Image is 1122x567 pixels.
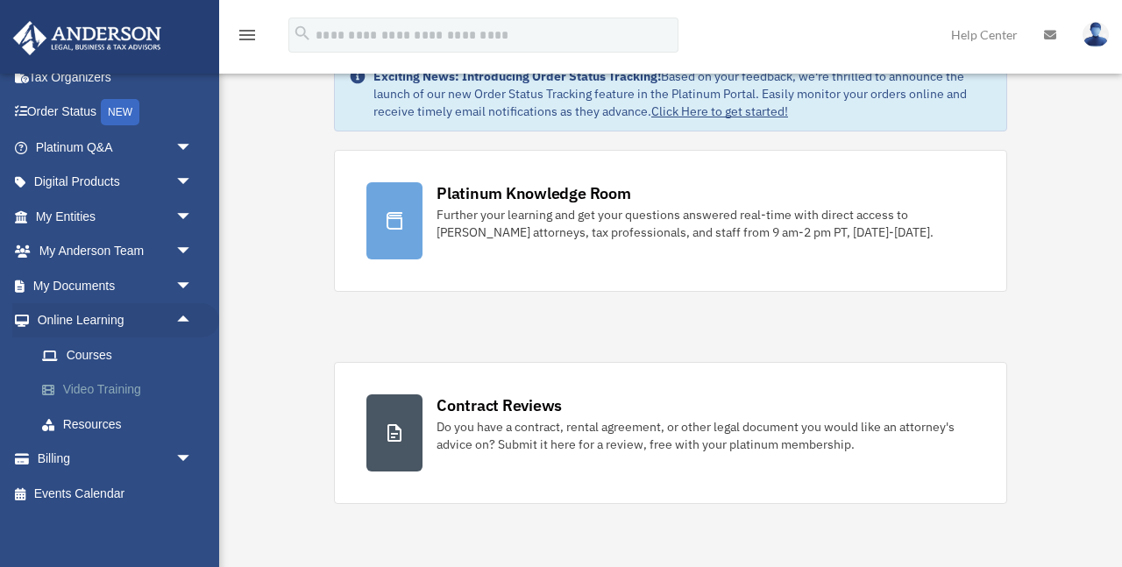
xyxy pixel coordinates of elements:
[12,234,219,269] a: My Anderson Teamarrow_drop_down
[293,24,312,43] i: search
[651,103,788,119] a: Click Here to get started!
[12,95,219,131] a: Order StatusNEW
[12,199,219,234] a: My Entitiesarrow_drop_down
[334,362,1007,504] a: Contract Reviews Do you have a contract, rental agreement, or other legal document you would like...
[25,337,219,372] a: Courses
[25,372,219,408] a: Video Training
[12,442,219,477] a: Billingarrow_drop_down
[175,165,210,201] span: arrow_drop_down
[12,130,219,165] a: Platinum Q&Aarrow_drop_down
[12,476,219,511] a: Events Calendar
[12,268,219,303] a: My Documentsarrow_drop_down
[25,407,219,442] a: Resources
[175,268,210,304] span: arrow_drop_down
[334,150,1007,292] a: Platinum Knowledge Room Further your learning and get your questions answered real-time with dire...
[1083,22,1109,47] img: User Pic
[12,165,219,200] a: Digital Productsarrow_drop_down
[437,206,975,241] div: Further your learning and get your questions answered real-time with direct access to [PERSON_NAM...
[437,418,975,453] div: Do you have a contract, rental agreement, or other legal document you would like an attorney's ad...
[175,130,210,166] span: arrow_drop_down
[373,68,661,84] strong: Exciting News: Introducing Order Status Tracking!
[175,442,210,478] span: arrow_drop_down
[237,25,258,46] i: menu
[101,99,139,125] div: NEW
[175,234,210,270] span: arrow_drop_down
[437,182,631,204] div: Platinum Knowledge Room
[12,60,219,95] a: Tax Organizers
[8,21,167,55] img: Anderson Advisors Platinum Portal
[237,31,258,46] a: menu
[175,303,210,339] span: arrow_drop_up
[437,394,562,416] div: Contract Reviews
[175,199,210,235] span: arrow_drop_down
[373,67,992,120] div: Based on your feedback, we're thrilled to announce the launch of our new Order Status Tracking fe...
[12,303,219,338] a: Online Learningarrow_drop_up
